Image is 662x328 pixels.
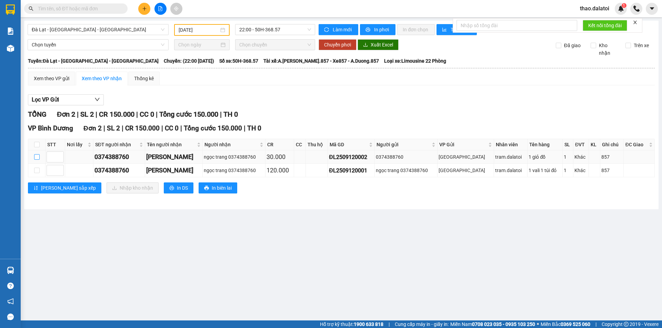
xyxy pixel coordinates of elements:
[199,182,237,193] button: printerIn biên lai
[184,124,242,132] span: Tổng cước 150.000
[601,167,622,174] div: 857
[136,110,138,118] span: |
[82,75,122,82] div: Xem theo VP nhận
[96,110,97,118] span: |
[145,164,202,177] td: ngọc trang
[267,166,293,175] div: 120.000
[41,184,96,192] span: [PERSON_NAME] sắp xếp
[145,150,202,164] td: ngọc trang
[164,57,214,65] span: Chuyến: (22:00 [DATE])
[7,298,14,305] span: notification
[6,4,15,15] img: logo-vxr
[495,167,526,174] div: tram.dalatoi
[32,24,164,35] span: Đà Lạt - Sài Gòn - Bình Dương
[204,141,258,148] span: Người nhận
[94,97,100,102] span: down
[212,184,232,192] span: In biên lai
[99,110,134,118] span: CR 150.000
[376,153,436,161] div: 0374388760
[158,6,163,11] span: file-add
[179,26,219,34] input: 12/09/2025
[574,153,588,161] div: Khác
[529,167,561,174] div: 1 vali 1 túi đỏ
[564,153,572,161] div: 1
[147,141,195,148] span: Tên người nhận
[389,320,390,328] span: |
[600,139,624,150] th: Ghi chú
[561,42,583,49] span: Đã giao
[618,6,624,12] img: icon-new-feature
[472,321,535,327] strong: 0708 023 035 - 0935 103 250
[622,3,626,8] sup: 1
[239,40,311,50] span: Chọn chuyến
[267,152,293,162] div: 30.000
[574,4,615,13] span: thao.dalatoi
[371,41,393,49] span: Xuất Excel
[103,124,105,132] span: |
[439,141,487,148] span: VP Gửi
[329,166,373,175] div: ĐL2509120001
[333,26,353,33] span: Làm mới
[174,6,179,11] span: aim
[134,75,154,82] div: Thống kê
[457,20,577,31] input: Nhập số tổng đài
[438,164,494,177] td: Đà Lạt
[177,184,188,192] span: In DS
[178,41,219,49] input: Chọn ngày
[7,267,14,274] img: warehouse-icon
[395,320,449,328] span: Cung cấp máy in - giấy in:
[596,42,620,57] span: Kho nhận
[623,3,625,8] span: 1
[601,153,622,161] div: 857
[583,20,627,31] button: Kết nối tổng đài
[159,110,218,118] span: Tổng cước 150.000
[330,141,368,148] span: Mã GD
[28,58,159,64] b: Tuyến: Đà Lạt - [GEOGRAPHIC_DATA] - [GEOGRAPHIC_DATA]
[589,139,600,150] th: KL
[319,39,357,50] button: Chuyển phơi
[170,3,182,15] button: aim
[365,27,371,33] span: printer
[146,166,201,175] div: [PERSON_NAME]
[219,57,258,65] span: Số xe: 50H-368.57
[244,124,245,132] span: |
[83,124,102,132] span: Đơn 2
[169,186,174,191] span: printer
[247,124,261,132] span: TH 0
[67,141,86,148] span: Nơi lấy
[204,153,264,161] div: ngọc trang 0374388760
[595,320,596,328] span: |
[107,182,159,193] button: downloadNhập kho nhận
[34,75,69,82] div: Xem theo VP gửi
[324,27,330,33] span: sync
[93,164,145,177] td: 0374388760
[564,167,572,174] div: 1
[563,139,573,150] th: SL
[328,150,375,164] td: ĐL2509120002
[438,150,494,164] td: Đà Lạt
[125,124,160,132] span: CR 150.000
[397,24,435,35] button: In đơn chọn
[28,124,73,132] span: VP Bình Dương
[164,182,193,193] button: printerIn DS
[329,153,373,161] div: ĐL2509120002
[625,141,648,148] span: ĐC Giao
[146,152,201,162] div: [PERSON_NAME]
[223,110,238,118] span: TH 0
[384,57,446,65] span: Loại xe: Limousine 22 Phòng
[161,124,163,132] span: |
[28,110,47,118] span: TỔNG
[239,24,311,35] span: 22:00 - 50H-368.57
[528,139,562,150] th: Tên hàng
[442,27,448,33] span: bar-chart
[646,3,658,15] button: caret-down
[494,139,528,150] th: Nhân viên
[32,95,59,104] span: Lọc VP Gửi
[537,323,539,326] span: ⚪️
[439,153,493,161] div: [GEOGRAPHIC_DATA]
[204,167,264,174] div: ngọc trang 0374388760
[574,167,588,174] div: Khác
[94,152,144,162] div: 0374388760
[633,6,640,12] img: phone-icon
[561,321,590,327] strong: 0369 525 060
